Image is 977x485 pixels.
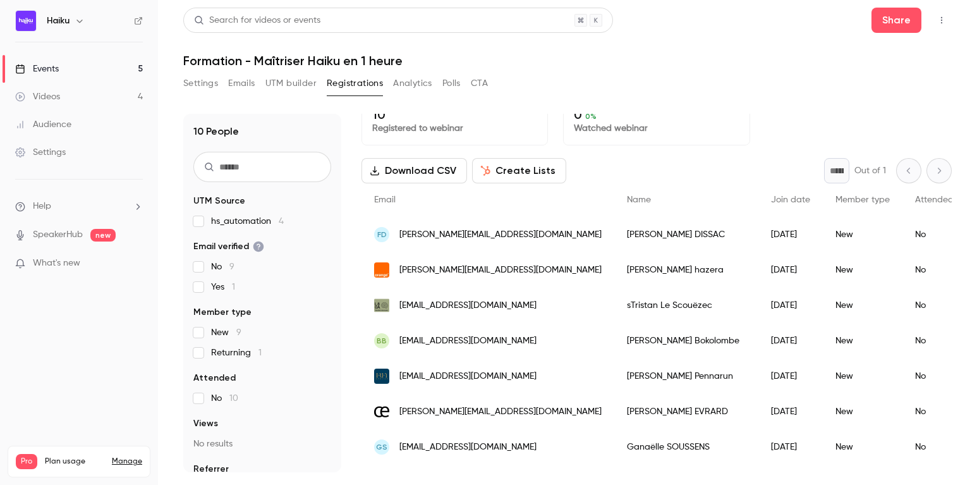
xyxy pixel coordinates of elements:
[614,394,758,429] div: [PERSON_NAME] EVRARD
[399,335,537,348] span: [EMAIL_ADDRESS][DOMAIN_NAME]
[374,404,389,419] img: cabinetevrard.com
[211,281,235,293] span: Yes
[193,240,264,253] span: Email verified
[228,73,255,94] button: Emails
[376,441,387,453] span: GS
[399,441,537,454] span: [EMAIL_ADDRESS][DOMAIN_NAME]
[15,200,143,213] li: help-dropdown-opener
[399,299,537,312] span: [EMAIL_ADDRESS][DOMAIN_NAME]
[902,359,966,394] div: No
[193,438,331,450] p: No results
[614,252,758,288] div: [PERSON_NAME] hazera
[229,262,234,271] span: 9
[585,112,597,121] span: 0 %
[902,323,966,359] div: No
[193,417,218,430] span: Views
[194,14,320,27] div: Search for videos or events
[614,288,758,323] div: sTristan Le Scouëzec
[393,73,432,94] button: Analytics
[279,217,284,226] span: 4
[327,73,383,94] button: Registrations
[193,195,245,207] span: UTM Source
[614,217,758,252] div: [PERSON_NAME] DISSAC
[265,73,317,94] button: UTM builder
[835,195,890,204] span: Member type
[472,158,566,183] button: Create Lists
[614,359,758,394] div: [PERSON_NAME] Pennarun
[183,73,218,94] button: Settings
[902,217,966,252] div: No
[823,429,902,465] div: New
[16,11,36,31] img: Haiku
[45,457,104,467] span: Plan usage
[823,288,902,323] div: New
[90,229,116,242] span: new
[15,63,59,75] div: Events
[258,348,262,357] span: 1
[15,146,66,159] div: Settings
[374,369,389,384] img: iria-avocat.fr
[15,118,71,131] div: Audience
[183,53,952,68] h1: Formation - Maîtriser Haiku en 1 heure
[236,328,241,337] span: 9
[16,454,37,469] span: Pro
[771,195,810,204] span: Join date
[193,306,252,319] span: Member type
[15,90,60,103] div: Videos
[758,288,823,323] div: [DATE]
[361,158,467,183] button: Download CSV
[47,15,70,27] h6: Haiku
[374,298,389,313] img: l80a.fr
[854,164,886,177] p: Out of 1
[399,405,602,419] span: [PERSON_NAME][EMAIL_ADDRESS][DOMAIN_NAME]
[33,228,83,242] a: SpeakerHub
[211,326,241,339] span: New
[372,122,537,135] p: Registered to webinar
[758,359,823,394] div: [DATE]
[229,394,238,403] span: 10
[372,107,537,122] p: 10
[574,122,739,135] p: Watched webinar
[232,283,235,292] span: 1
[758,429,823,465] div: [DATE]
[915,195,954,204] span: Attended
[574,107,739,122] p: 0
[377,335,387,347] span: BB
[374,195,396,204] span: Email
[399,228,602,242] span: [PERSON_NAME][EMAIL_ADDRESS][DOMAIN_NAME]
[758,323,823,359] div: [DATE]
[902,288,966,323] div: No
[614,429,758,465] div: Ganaëlle SOUSSENS
[823,394,902,429] div: New
[374,262,389,278] img: wanadoo.fr
[399,264,602,277] span: [PERSON_NAME][EMAIL_ADDRESS][DOMAIN_NAME]
[823,359,902,394] div: New
[758,394,823,429] div: [DATE]
[33,200,51,213] span: Help
[211,215,284,228] span: hs_automation
[211,261,234,273] span: No
[902,429,966,465] div: No
[211,392,238,405] span: No
[823,217,902,252] div: New
[33,257,80,270] span: What's new
[442,73,461,94] button: Polls
[758,252,823,288] div: [DATE]
[193,124,239,139] h1: 10 People
[211,347,262,359] span: Returning
[112,457,142,467] a: Manage
[902,394,966,429] div: No
[758,217,823,252] div: [DATE]
[399,370,537,383] span: [EMAIL_ADDRESS][DOMAIN_NAME]
[193,372,236,384] span: Attended
[871,8,921,33] button: Share
[823,252,902,288] div: New
[193,463,229,476] span: Referrer
[823,323,902,359] div: New
[471,73,488,94] button: CTA
[902,252,966,288] div: No
[614,323,758,359] div: [PERSON_NAME] Bokolombe
[377,229,387,240] span: FD
[627,195,651,204] span: Name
